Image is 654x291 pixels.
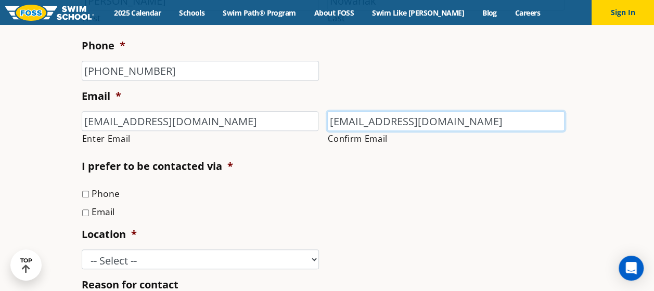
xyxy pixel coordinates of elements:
[5,5,94,21] img: FOSS Swim School Logo
[328,131,565,146] label: Confirm Email
[363,8,473,18] a: Swim Like [PERSON_NAME]
[506,8,549,18] a: Careers
[82,160,233,173] label: I prefer to be contacted via
[619,256,644,281] div: Open Intercom Messenger
[82,39,125,52] label: Phone
[92,205,114,218] label: Email
[82,89,121,103] label: Email
[82,228,137,241] label: Location
[170,8,214,18] a: Schools
[105,8,170,18] a: 2025 Calendar
[305,8,363,18] a: About FOSS
[20,257,32,273] div: TOP
[214,8,305,18] a: Swim Path® Program
[473,8,506,18] a: Blog
[92,187,120,200] label: Phone
[82,131,319,146] label: Enter Email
